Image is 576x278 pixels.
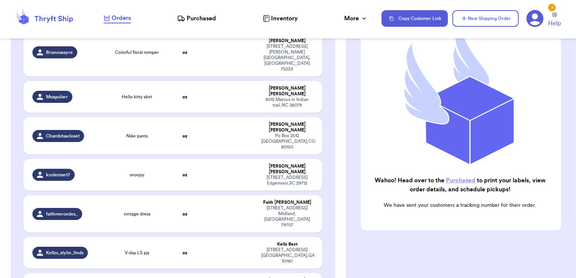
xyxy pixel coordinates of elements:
strong: oz [182,50,187,55]
span: Briannasayre [46,49,73,55]
a: Inventory [263,14,298,23]
span: Inventory [271,14,298,23]
span: vintage dress [124,211,150,217]
a: 3 [526,10,544,27]
div: [STREET_ADDRESS] Midland , [GEOGRAPHIC_DATA] 79707 [261,205,314,228]
div: [STREET_ADDRESS] Edgemoor , SC 29712 [261,175,314,186]
button: Copy Customer Link [381,10,448,27]
div: [PERSON_NAME] [PERSON_NAME] [261,163,314,175]
div: [STREET_ADDRESS] [GEOGRAPHIC_DATA] , GA 30161 [261,247,314,264]
span: kcoleman17 [46,172,70,178]
span: Nike pants [126,133,148,139]
div: 8012 Marcus ln Indian trail , NC 28079 [261,97,314,108]
h2: Wahoo! Head over to the to print your labels, view order details, and schedule pickups! [367,176,553,194]
span: V-day LS pjs [125,250,149,256]
span: snoopy [130,172,144,178]
p: We have sent your customers a tracking number for their order. [367,202,553,209]
div: More [344,14,368,23]
div: Faith [PERSON_NAME] [261,200,314,205]
span: Kellzs_stylin_finds [46,250,83,256]
span: Help [548,19,561,28]
span: Msaguilarr [46,94,68,100]
div: 3 [548,4,556,11]
div: [PERSON_NAME] [PERSON_NAME] [261,122,314,133]
a: Purchased [177,14,216,23]
span: Hello kitty skirt [122,94,152,100]
span: Purchased [187,14,216,23]
div: [PERSON_NAME] [PERSON_NAME] [261,86,314,97]
strong: oz [182,212,187,216]
button: New Shipping Order [452,10,519,27]
span: Chambitascloset [46,133,80,139]
a: Help [548,12,561,28]
strong: oz [182,95,187,99]
div: Po Box 2512 [GEOGRAPHIC_DATA] , CO 80150 [261,133,314,150]
strong: oz [182,134,187,138]
div: Kellz Best [261,241,314,247]
div: [STREET_ADDRESS][PERSON_NAME] [GEOGRAPHIC_DATA] , [GEOGRAPHIC_DATA] 75233 [261,44,314,72]
strong: oz [182,173,187,177]
span: Orders [112,14,131,23]
span: Colorful floral romper [115,49,159,55]
span: faithmercedes_ [46,211,78,217]
a: Orders [104,14,131,23]
strong: oz [182,251,187,255]
a: Purchased [446,177,475,183]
